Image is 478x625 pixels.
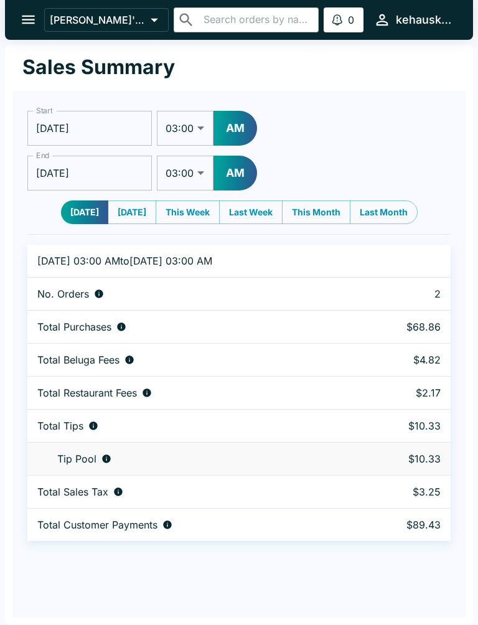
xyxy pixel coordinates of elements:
label: Start [36,105,52,116]
p: Total Customer Payments [37,519,157,531]
button: [DATE] [108,200,156,224]
p: $3.25 [368,486,441,498]
div: Tips unclaimed by a waiter [37,453,349,465]
p: 0 [348,14,354,26]
button: AM [213,111,257,146]
div: Number of orders placed [37,288,349,300]
p: [DATE] 03:00 AM to [DATE] 03:00 AM [37,255,349,267]
div: Fees paid by diners to Beluga [37,354,349,366]
p: Total Purchases [37,321,111,333]
div: kehauskitchen [396,12,453,27]
p: Total Restaurant Fees [37,387,137,399]
label: End [36,150,50,161]
div: Total amount paid for orders by diners [37,519,349,531]
button: [PERSON_NAME]'s Kitchen [44,8,169,32]
p: $2.17 [368,387,441,399]
button: AM [213,156,257,190]
button: Last Week [219,200,283,224]
button: Last Month [350,200,418,224]
div: Sales tax paid by diners [37,486,349,498]
button: open drawer [12,4,44,35]
p: $4.82 [368,354,441,366]
p: $10.33 [368,453,441,465]
p: $68.86 [368,321,441,333]
div: Aggregate order subtotals [37,321,349,333]
button: [DATE] [61,200,108,224]
h1: Sales Summary [22,55,175,80]
input: Choose date, selected date is Oct 11, 2025 [27,111,152,146]
button: This Week [156,200,220,224]
div: Fees paid by diners to restaurant [37,387,349,399]
p: Total Tips [37,420,83,432]
input: Choose date, selected date is Oct 12, 2025 [27,156,152,190]
button: kehauskitchen [368,6,458,33]
input: Search orders by name or phone number [200,11,314,29]
button: This Month [282,200,350,224]
p: Tip Pool [57,453,96,465]
p: $89.43 [368,519,441,531]
p: Total Beluga Fees [37,354,119,366]
p: [PERSON_NAME]'s Kitchen [50,14,146,26]
p: No. Orders [37,288,89,300]
div: Combined individual and pooled tips [37,420,349,432]
p: $10.33 [368,420,441,432]
p: Total Sales Tax [37,486,108,498]
p: 2 [368,288,441,300]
